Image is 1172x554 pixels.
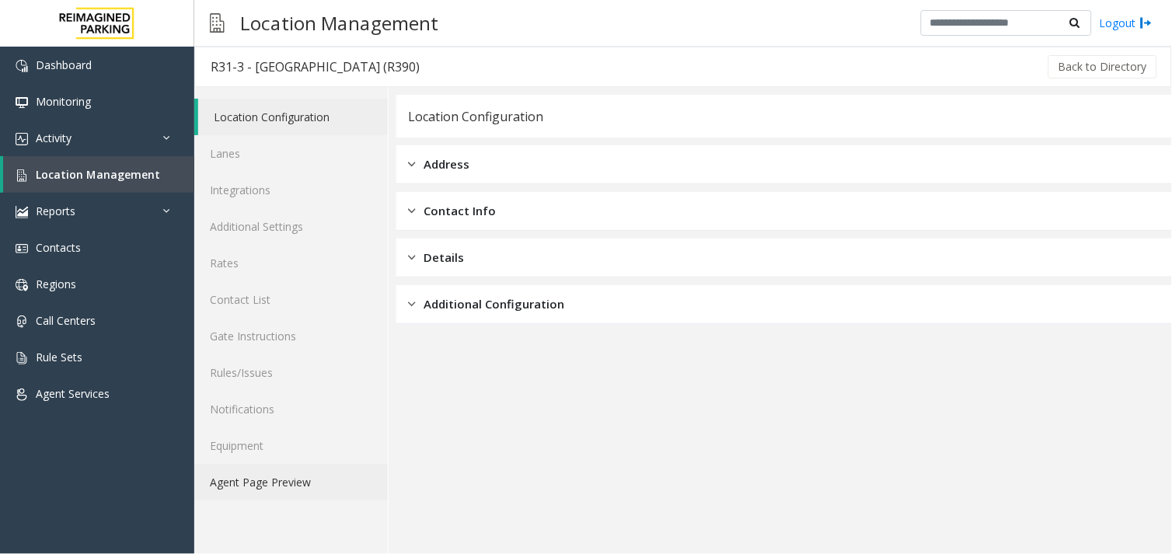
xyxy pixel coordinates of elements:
[408,295,416,313] img: closed
[408,106,543,127] div: Location Configuration
[36,240,81,255] span: Contacts
[36,167,160,182] span: Location Management
[36,57,92,72] span: Dashboard
[16,133,28,145] img: 'icon'
[16,388,28,401] img: 'icon'
[194,281,388,318] a: Contact List
[36,386,110,401] span: Agent Services
[194,172,388,208] a: Integrations
[1048,55,1157,78] button: Back to Directory
[3,156,194,193] a: Location Management
[16,96,28,109] img: 'icon'
[36,94,91,109] span: Monitoring
[424,295,564,313] span: Additional Configuration
[408,155,416,173] img: closed
[408,249,416,267] img: closed
[36,313,96,328] span: Call Centers
[16,206,28,218] img: 'icon'
[1140,15,1153,31] img: logout
[211,57,420,77] div: R31-3 - [GEOGRAPHIC_DATA] (R390)
[194,208,388,245] a: Additional Settings
[194,391,388,427] a: Notifications
[36,277,76,291] span: Regions
[194,354,388,391] a: Rules/Issues
[408,202,416,220] img: closed
[424,155,469,173] span: Address
[194,464,388,500] a: Agent Page Preview
[1100,15,1153,31] a: Logout
[16,352,28,364] img: 'icon'
[424,249,464,267] span: Details
[194,318,388,354] a: Gate Instructions
[16,279,28,291] img: 'icon'
[16,315,28,328] img: 'icon'
[210,4,225,42] img: pageIcon
[424,202,496,220] span: Contact Info
[36,204,75,218] span: Reports
[194,135,388,172] a: Lanes
[194,245,388,281] a: Rates
[198,99,388,135] a: Location Configuration
[194,427,388,464] a: Equipment
[36,350,82,364] span: Rule Sets
[16,60,28,72] img: 'icon'
[16,169,28,182] img: 'icon'
[36,131,72,145] span: Activity
[232,4,446,42] h3: Location Management
[16,242,28,255] img: 'icon'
